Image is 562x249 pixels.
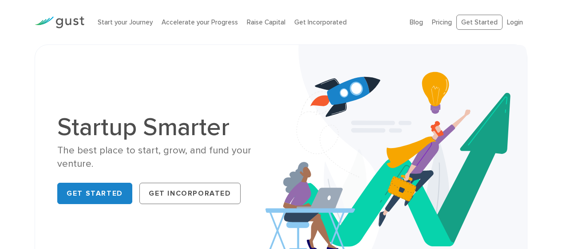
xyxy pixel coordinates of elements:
[410,18,423,26] a: Blog
[57,115,274,140] h1: Startup Smarter
[162,18,238,26] a: Accelerate your Progress
[98,18,153,26] a: Start your Journey
[57,144,274,170] div: The best place to start, grow, and fund your venture.
[456,15,503,30] a: Get Started
[507,18,523,26] a: Login
[139,183,241,204] a: Get Incorporated
[35,16,84,28] img: Gust Logo
[294,18,347,26] a: Get Incorporated
[432,18,452,26] a: Pricing
[57,183,132,204] a: Get Started
[247,18,285,26] a: Raise Capital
